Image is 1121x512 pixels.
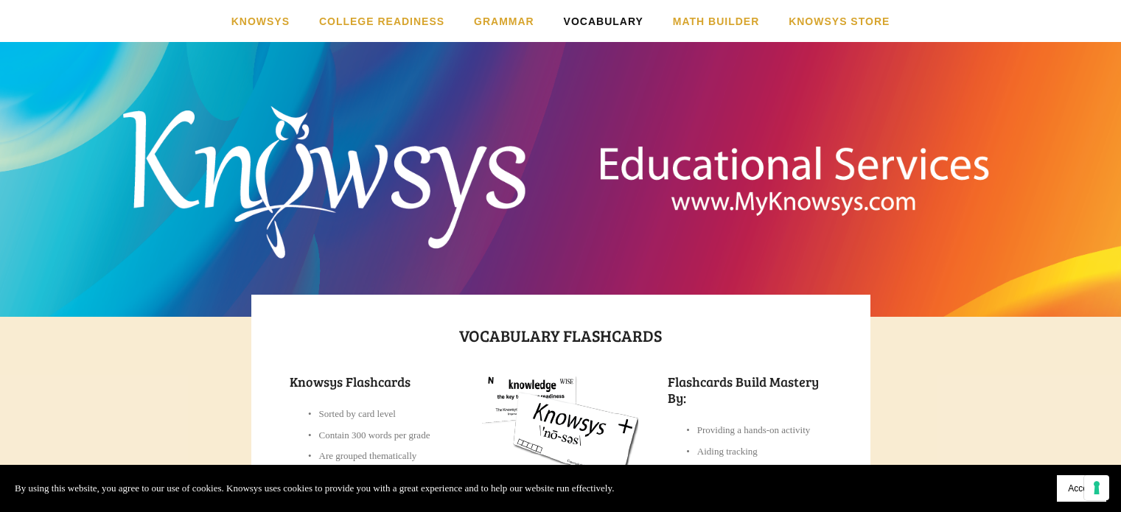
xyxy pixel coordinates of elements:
[290,374,454,390] h2: Knowsys Flashcards
[697,422,832,438] p: Providing a hands-on activity
[1084,475,1109,500] button: Your consent preferences for tracking technologies
[290,322,832,348] h1: Vocabulary Flashcards
[1068,483,1095,494] span: Accept
[668,374,832,406] h2: Flashcards build mastery by:
[319,427,454,443] p: Contain 300 words per grade
[319,406,454,422] p: Sorted by card level
[697,443,832,460] p: Aiding tracking
[1057,475,1106,502] button: Accept
[319,448,454,464] p: Are grouped thematically
[15,480,614,497] p: By using this website, you agree to our use of cookies. Knowsys uses cookies to provide you with ...
[482,374,638,484] img: What are the components of the Knowsys Flashcard?
[356,63,765,263] a: Knowsys Educational Services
